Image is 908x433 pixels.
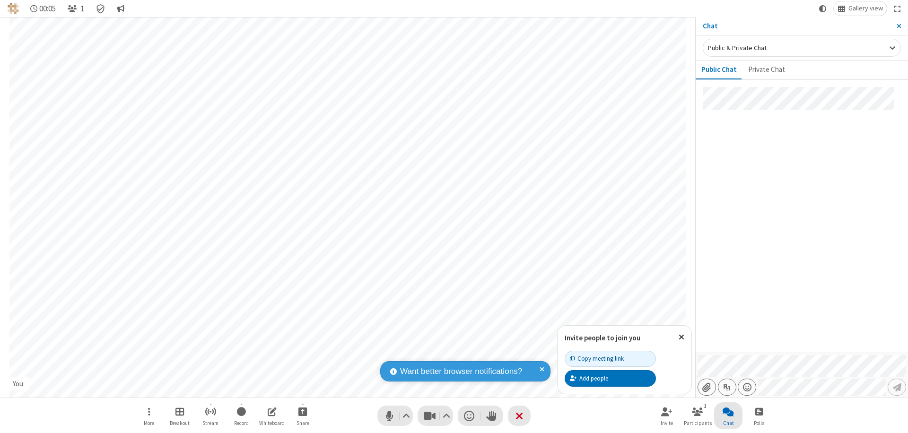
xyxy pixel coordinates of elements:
button: Close chat [714,402,742,429]
span: Share [297,420,309,426]
span: Want better browser notifications? [400,365,522,378]
button: Open menu [738,379,756,396]
span: More [144,420,154,426]
button: Send a reaction [458,406,480,426]
span: 1 [80,4,84,13]
button: Video setting [440,406,453,426]
button: Copy meeting link [565,351,656,367]
button: Using system theme [815,1,830,16]
button: Close sidebar [890,17,908,35]
div: 1 [701,402,709,410]
div: Meeting details Encryption enabled [92,1,110,16]
span: Breakout [170,420,190,426]
button: Open poll [745,402,773,429]
button: Fullscreen [891,1,905,16]
button: Open menu [135,402,163,429]
div: Copy meeting link [570,354,624,363]
span: 00:05 [39,4,56,13]
button: Mute (⌘+Shift+A) [377,406,413,426]
button: Change layout [834,1,887,16]
button: Raise hand [480,406,503,426]
button: Manage Breakout Rooms [166,402,194,429]
button: Public Chat [696,61,742,79]
button: Close popover [672,326,691,349]
span: Invite [661,420,673,426]
p: Chat [703,21,890,32]
button: Send message [888,379,906,396]
button: Start sharing [288,402,317,429]
span: Participants [684,420,712,426]
span: Chat [723,420,734,426]
div: Timer [26,1,60,16]
span: Stream [202,420,218,426]
button: Invite participants (⌘+Shift+I) [653,402,681,429]
button: Private Chat [742,61,791,79]
button: Add people [565,370,656,386]
button: End or leave meeting [508,406,531,426]
button: Open shared whiteboard [258,402,286,429]
button: Conversation [113,1,128,16]
span: Polls [754,420,764,426]
button: Show formatting [718,379,736,396]
button: Stop video (⌘+Shift+V) [418,406,453,426]
span: Public & Private Chat [708,43,767,52]
button: Open participant list [683,402,712,429]
button: Start recording [227,402,255,429]
button: Audio settings [400,406,413,426]
button: Open participant list [63,1,88,16]
span: Record [234,420,249,426]
span: Gallery view [848,5,883,12]
img: QA Selenium DO NOT DELETE OR CHANGE [8,3,19,14]
div: You [9,379,27,390]
label: Invite people to join you [565,333,640,342]
span: Whiteboard [259,420,285,426]
button: Start streaming [196,402,225,429]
